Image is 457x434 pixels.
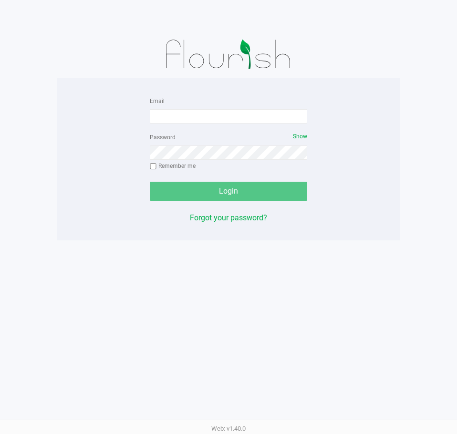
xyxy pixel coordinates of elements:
[150,97,165,105] label: Email
[211,425,246,432] span: Web: v1.40.0
[190,212,267,224] button: Forgot your password?
[150,163,156,170] input: Remember me
[150,133,176,142] label: Password
[150,162,196,170] label: Remember me
[293,133,307,140] span: Show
